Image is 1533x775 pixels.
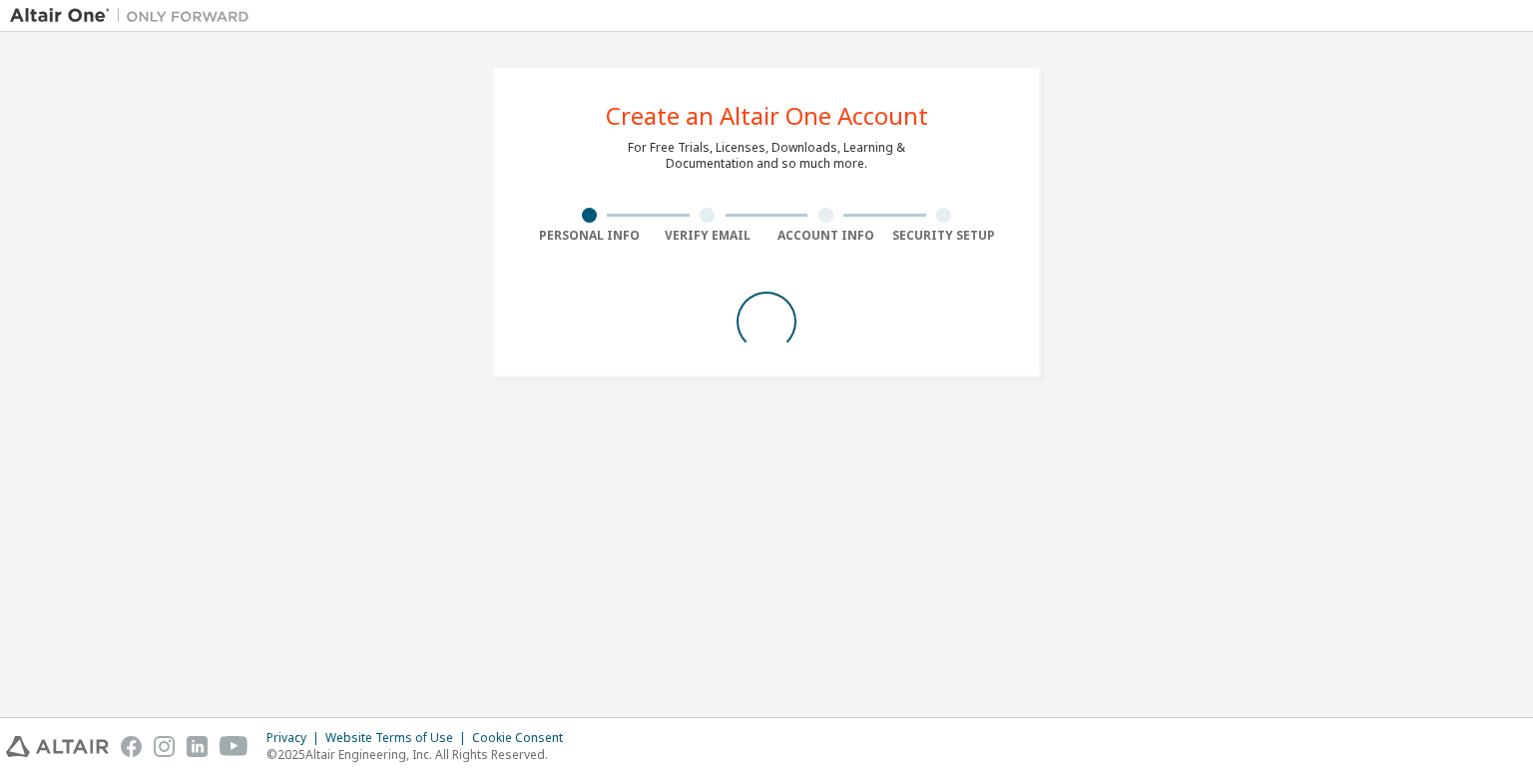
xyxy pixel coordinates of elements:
div: Create an Altair One Account [606,104,928,128]
img: altair_logo.svg [6,736,109,757]
div: Cookie Consent [472,730,575,746]
div: Website Terms of Use [325,730,472,746]
img: facebook.svg [121,736,142,757]
img: youtube.svg [220,736,249,757]
p: © 2025 Altair Engineering, Inc. All Rights Reserved. [266,746,575,763]
img: linkedin.svg [187,736,208,757]
div: Privacy [266,730,325,746]
img: Altair One [10,6,259,26]
div: Account Info [766,228,885,244]
img: instagram.svg [154,736,175,757]
div: Verify Email [649,228,767,244]
div: Security Setup [885,228,1004,244]
div: For Free Trials, Licenses, Downloads, Learning & Documentation and so much more. [628,140,905,172]
div: Personal Info [530,228,649,244]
